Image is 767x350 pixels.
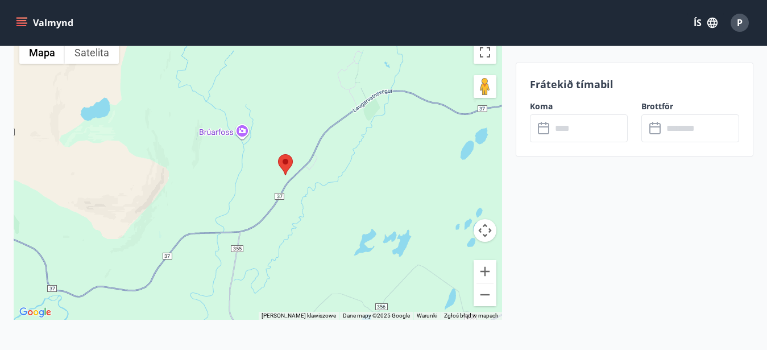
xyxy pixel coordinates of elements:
[737,17,743,29] span: P
[530,101,628,112] label: Koma
[474,75,496,98] button: Przeciągnij Pegmana na mapę, by otworzyć widok Street View
[474,219,496,242] button: Sterowanie kamerą na mapie
[474,41,496,64] button: Włącz widok pełnoekranowy
[16,305,54,320] img: Google
[417,312,437,319] a: Warunki
[474,283,496,306] button: Pomniejsz
[444,312,499,319] a: Zgłoś błąd w mapach
[16,305,54,320] a: Pokaż ten obszar w Mapach Google (otwiera się w nowym oknie)
[687,13,724,33] button: ÍS
[65,41,119,64] button: Pokaż zdjęcia satelitarne
[262,312,336,320] button: Skróty klawiszowe
[14,13,78,33] button: menu
[19,41,65,64] button: Pokaż mapę ulic
[474,260,496,283] button: Powiększ
[726,9,753,36] button: P
[530,77,739,92] p: Frátekið tímabil
[343,312,410,319] span: Dane mapy ©2025 Google
[641,101,739,112] label: Brottför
